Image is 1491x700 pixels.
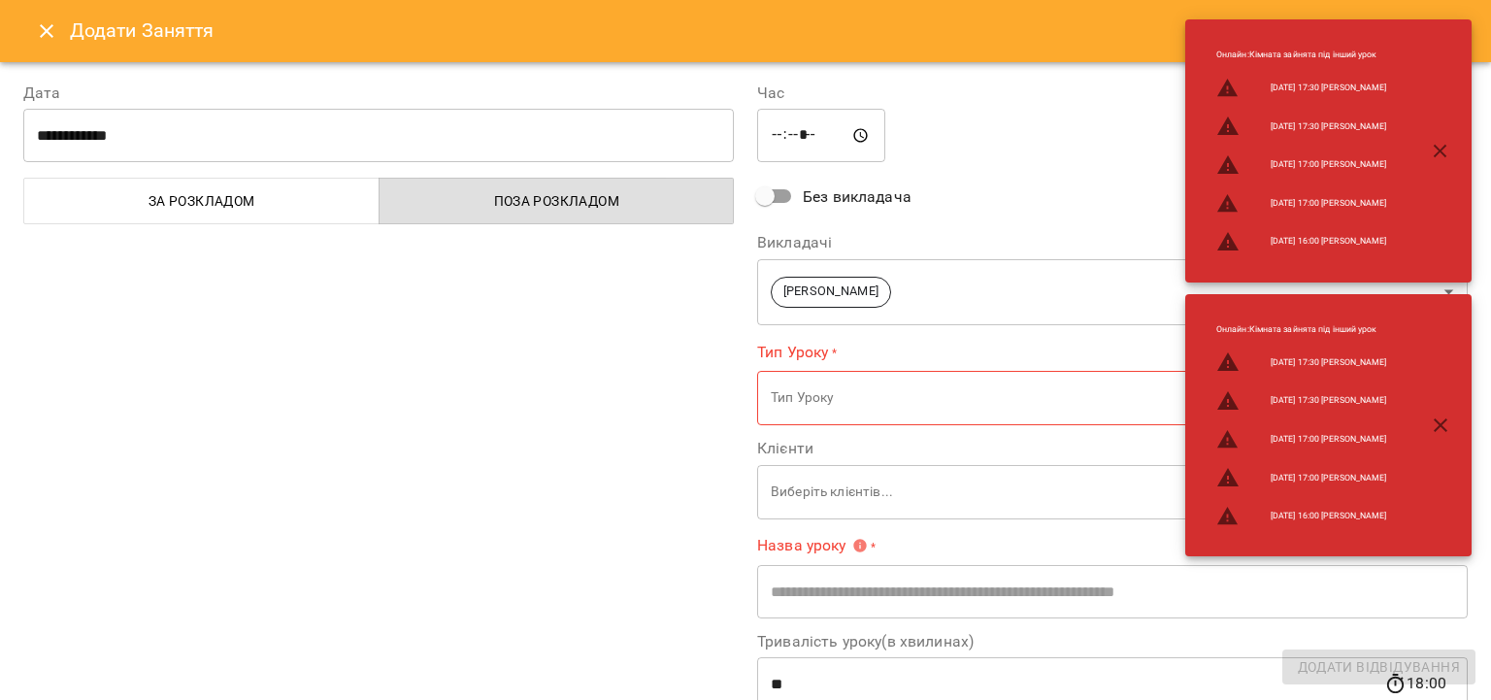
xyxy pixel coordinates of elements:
label: Час [757,85,1468,101]
button: Поза розкладом [379,178,735,224]
li: [DATE] 17:30 [PERSON_NAME] [1201,343,1402,382]
span: [PERSON_NAME] [772,283,890,301]
span: Поза розкладом [391,189,723,213]
li: [DATE] 17:30 [PERSON_NAME] [1201,69,1402,108]
li: [DATE] 17:30 [PERSON_NAME] [1201,382,1402,420]
li: [DATE] 17:30 [PERSON_NAME] [1201,107,1402,146]
span: Без викладача [803,185,911,209]
label: Викладачі [757,235,1468,250]
button: Close [23,8,70,54]
li: [DATE] 17:00 [PERSON_NAME] [1201,458,1402,497]
label: Тривалість уроку(в хвилинах) [757,634,1468,650]
li: [DATE] 16:00 [PERSON_NAME] [1201,222,1402,261]
div: Тип Уроку [757,371,1468,426]
div: Виберіть клієнтів... [757,464,1468,519]
button: За розкладом [23,178,380,224]
p: Виберіть клієнтів... [771,483,1437,502]
li: [DATE] 17:00 [PERSON_NAME] [1201,146,1402,184]
span: Назва уроку [757,538,868,553]
span: За розкладом [36,189,368,213]
li: Онлайн : Кімната зайнята під інший урок [1201,316,1402,344]
p: Тип Уроку [771,388,1437,408]
h6: Додати Заняття [70,16,1468,46]
div: [PERSON_NAME] [757,258,1468,325]
li: [DATE] 17:00 [PERSON_NAME] [1201,184,1402,223]
label: Тип Уроку [757,341,1468,363]
label: Клієнти [757,441,1468,456]
li: [DATE] 17:00 [PERSON_NAME] [1201,420,1402,459]
li: Онлайн : Кімната зайнята під інший урок [1201,41,1402,69]
li: [DATE] 16:00 [PERSON_NAME] [1201,497,1402,536]
label: Дата [23,85,734,101]
svg: Вкажіть назву уроку або виберіть клієнтів [852,538,868,553]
